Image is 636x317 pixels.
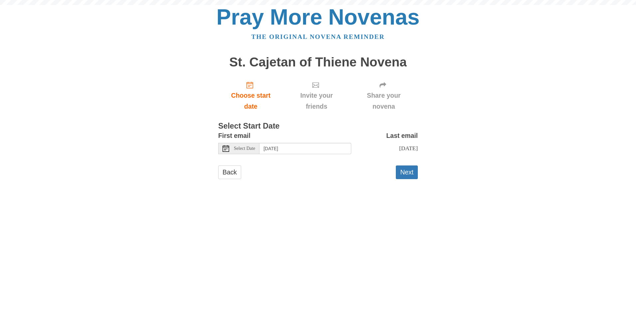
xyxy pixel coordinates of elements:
[218,55,418,69] h1: St. Cajetan of Thiene Novena
[356,90,411,112] span: Share your novena
[225,90,277,112] span: Choose start date
[386,130,418,141] label: Last email
[283,76,350,115] div: Click "Next" to confirm your start date first.
[218,122,418,131] h3: Select Start Date
[396,165,418,179] button: Next
[251,33,385,40] a: The original novena reminder
[218,130,250,141] label: First email
[399,145,418,152] span: [DATE]
[218,76,283,115] a: Choose start date
[350,76,418,115] div: Click "Next" to confirm your start date first.
[290,90,343,112] span: Invite your friends
[218,165,241,179] a: Back
[217,5,420,29] a: Pray More Novenas
[234,146,255,151] span: Select Date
